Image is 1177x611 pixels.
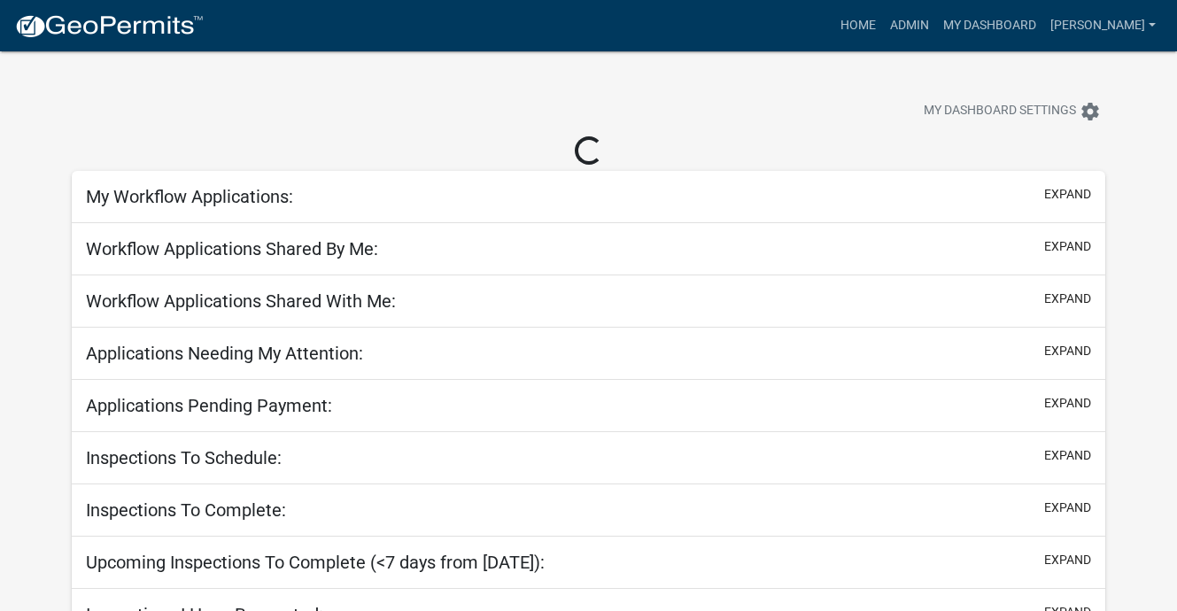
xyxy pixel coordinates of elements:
[86,395,332,416] h5: Applications Pending Payment:
[1044,290,1091,308] button: expand
[1044,342,1091,360] button: expand
[1044,237,1091,256] button: expand
[883,9,936,43] a: Admin
[86,552,545,573] h5: Upcoming Inspections To Complete (<7 days from [DATE]):
[86,343,363,364] h5: Applications Needing My Attention:
[924,101,1076,122] span: My Dashboard Settings
[1044,551,1091,569] button: expand
[1044,446,1091,465] button: expand
[1044,394,1091,413] button: expand
[1043,9,1163,43] a: [PERSON_NAME]
[86,186,293,207] h5: My Workflow Applications:
[86,290,396,312] h5: Workflow Applications Shared With Me:
[1080,101,1101,122] i: settings
[1044,499,1091,517] button: expand
[833,9,883,43] a: Home
[86,238,378,259] h5: Workflow Applications Shared By Me:
[1044,185,1091,204] button: expand
[910,94,1115,128] button: My Dashboard Settingssettings
[936,9,1043,43] a: My Dashboard
[86,447,282,468] h5: Inspections To Schedule:
[86,499,286,521] h5: Inspections To Complete:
